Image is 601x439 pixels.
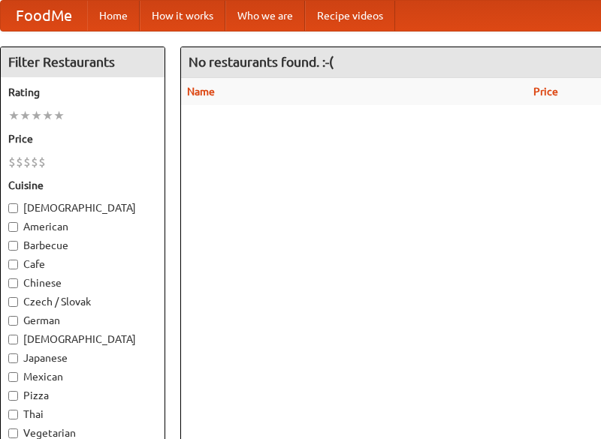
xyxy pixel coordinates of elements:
label: Thai [8,407,157,422]
h4: Filter Restaurants [1,47,165,77]
input: American [8,222,18,232]
input: Japanese [8,353,18,363]
li: $ [31,154,38,170]
label: Mexican [8,369,157,384]
h5: Rating [8,85,157,100]
label: Czech / Slovak [8,294,157,309]
label: Cafe [8,257,157,272]
a: Home [87,1,140,31]
label: Barbecue [8,238,157,253]
input: Mexican [8,372,18,382]
ng-pluralize: No restaurants found. :-( [189,55,334,69]
label: Chinese [8,275,157,290]
li: ★ [8,107,20,124]
li: $ [16,154,23,170]
input: Vegetarian [8,428,18,438]
a: FoodMe [1,1,87,31]
a: Recipe videos [305,1,395,31]
li: ★ [31,107,42,124]
label: Pizza [8,388,157,403]
input: Thai [8,410,18,419]
input: Czech / Slovak [8,297,18,307]
label: American [8,219,157,234]
li: $ [8,154,16,170]
h5: Cuisine [8,178,157,193]
li: ★ [42,107,53,124]
input: [DEMOGRAPHIC_DATA] [8,335,18,344]
a: Name [187,86,215,98]
input: Chinese [8,278,18,288]
li: $ [23,154,31,170]
input: Barbecue [8,241,18,251]
label: [DEMOGRAPHIC_DATA] [8,200,157,215]
a: How it works [140,1,225,31]
label: Japanese [8,350,157,365]
a: Price [533,86,558,98]
input: German [8,316,18,326]
label: German [8,313,157,328]
h5: Price [8,131,157,146]
label: [DEMOGRAPHIC_DATA] [8,332,157,347]
input: Pizza [8,391,18,401]
li: ★ [20,107,31,124]
input: Cafe [8,260,18,269]
a: Who we are [225,1,305,31]
li: $ [38,154,46,170]
li: ★ [53,107,65,124]
input: [DEMOGRAPHIC_DATA] [8,203,18,213]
